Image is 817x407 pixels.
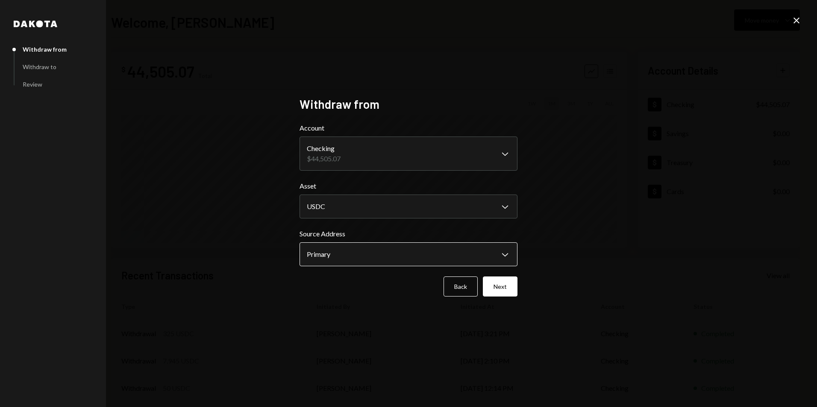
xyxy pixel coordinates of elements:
div: Withdraw to [23,63,56,70]
button: Back [444,276,478,297]
h2: Withdraw from [300,96,517,113]
div: Review [23,81,42,88]
button: Source Address [300,242,517,266]
div: Withdraw from [23,46,67,53]
button: Next [483,276,517,297]
label: Account [300,123,517,133]
label: Source Address [300,229,517,239]
button: Asset [300,195,517,218]
button: Account [300,137,517,171]
label: Asset [300,181,517,191]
